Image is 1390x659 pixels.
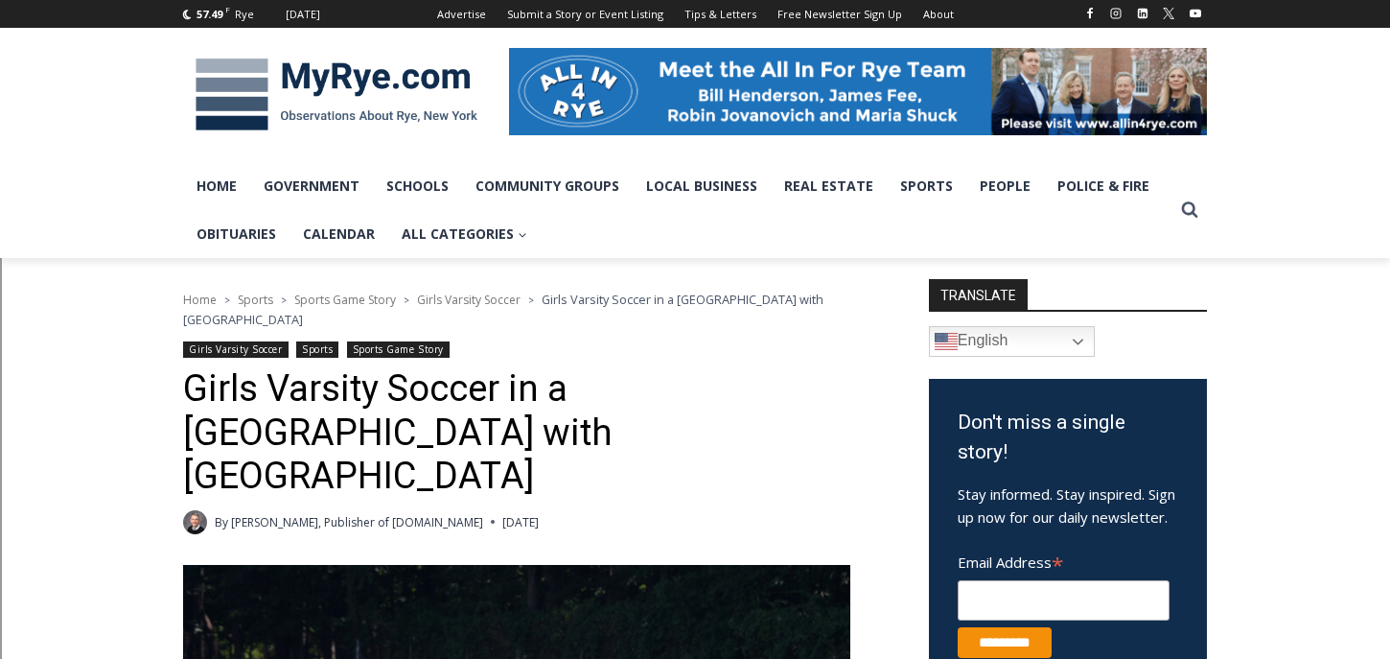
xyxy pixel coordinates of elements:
[929,326,1095,357] a: English
[1104,2,1127,25] a: Instagram
[1078,2,1101,25] a: Facebook
[1044,162,1163,210] a: Police & Fire
[1172,193,1207,227] button: View Search Form
[1184,2,1207,25] a: YouTube
[183,162,1172,259] nav: Primary Navigation
[290,210,388,258] a: Calendar
[1131,2,1154,25] a: Linkedin
[935,330,958,353] img: en
[1157,2,1180,25] a: X
[250,162,373,210] a: Government
[633,162,771,210] a: Local Business
[887,162,966,210] a: Sports
[771,162,887,210] a: Real Estate
[509,48,1207,134] img: All in for Rye
[183,45,490,145] img: MyRye.com
[402,224,527,245] span: All Categories
[235,6,254,23] div: Rye
[373,162,462,210] a: Schools
[183,162,250,210] a: Home
[286,6,320,23] div: [DATE]
[462,162,633,210] a: Community Groups
[225,4,230,14] span: F
[388,210,541,258] a: All Categories
[966,162,1044,210] a: People
[197,7,222,21] span: 57.49
[183,210,290,258] a: Obituaries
